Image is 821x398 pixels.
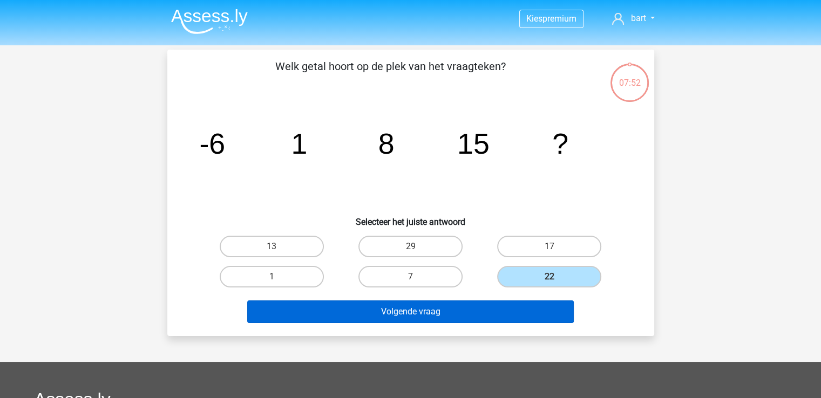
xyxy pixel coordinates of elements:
h6: Selecteer het juiste antwoord [185,208,637,227]
label: 17 [497,236,601,257]
tspan: 8 [378,127,394,160]
a: Kiespremium [520,11,583,26]
tspan: 15 [457,127,489,160]
label: 7 [358,266,463,287]
label: 1 [220,266,324,287]
label: 13 [220,236,324,257]
p: Welk getal hoort op de plek van het vraagteken? [185,58,596,91]
img: Assessly [171,9,248,34]
button: Volgende vraag [247,300,574,323]
span: bart [630,13,646,23]
label: 29 [358,236,463,257]
tspan: -6 [199,127,225,160]
span: premium [542,13,576,24]
label: 22 [497,266,601,287]
span: Kies [526,13,542,24]
tspan: ? [552,127,568,160]
a: bart [608,12,659,25]
div: 07:52 [609,63,650,90]
tspan: 1 [291,127,307,160]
